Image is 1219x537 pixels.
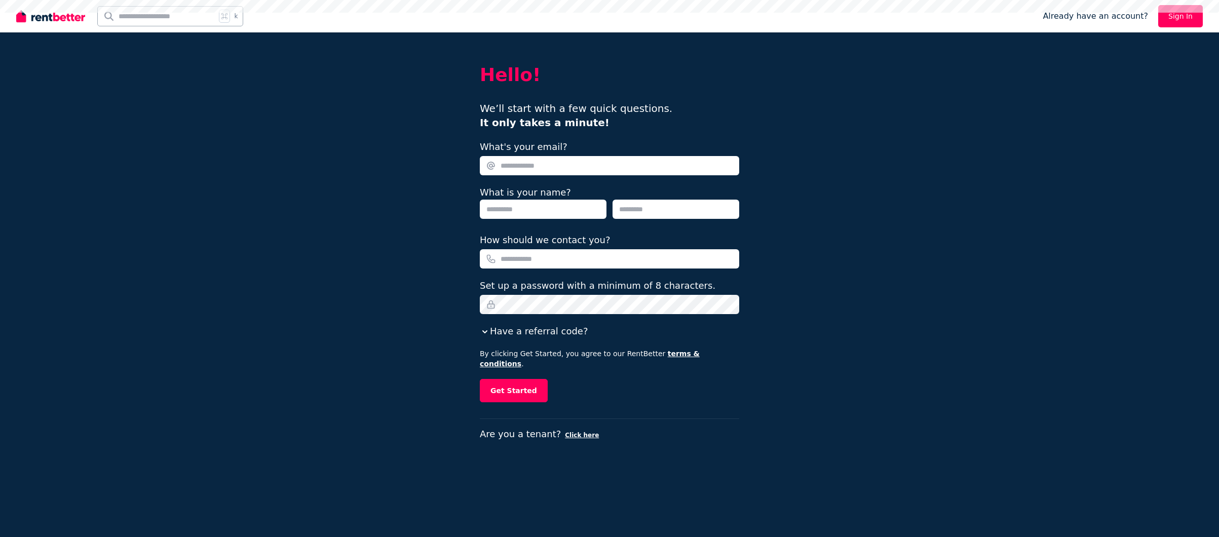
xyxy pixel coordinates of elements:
[480,279,715,293] label: Set up a password with a minimum of 8 characters.
[480,233,611,247] label: How should we contact you?
[480,102,672,129] span: We’ll start with a few quick questions.
[480,140,567,154] label: What's your email?
[1158,5,1203,27] a: Sign In
[480,117,609,129] b: It only takes a minute!
[234,12,238,20] span: k
[480,427,739,441] p: Are you a tenant?
[480,187,571,198] label: What is your name?
[1043,10,1148,22] span: Already have an account?
[480,379,548,402] button: Get Started
[480,65,739,85] h2: Hello!
[16,9,85,24] img: RentBetter
[565,431,599,439] button: Click here
[480,349,739,369] p: By clicking Get Started, you agree to our RentBetter .
[480,324,588,338] button: Have a referral code?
